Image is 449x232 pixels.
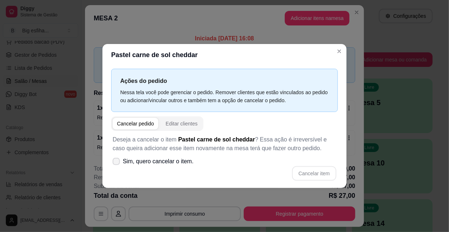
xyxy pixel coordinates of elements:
[166,120,198,127] div: Editar clientes
[120,88,329,104] div: Nessa tela você pode gerenciar o pedido. Remover clientes que estão vinculados ao pedido ou adici...
[333,45,345,57] button: Close
[117,120,154,127] div: Cancelar pedido
[178,136,255,143] span: Pastel carne de sol cheddar
[120,76,329,85] p: Ações do pedido
[123,157,194,166] span: Sim, quero cancelar o item.
[113,135,336,153] p: Deseja a cancelar o item ? Essa ação é irreversível e caso queira adicionar esse item novamente n...
[102,44,347,66] header: Pastel carne de sol cheddar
